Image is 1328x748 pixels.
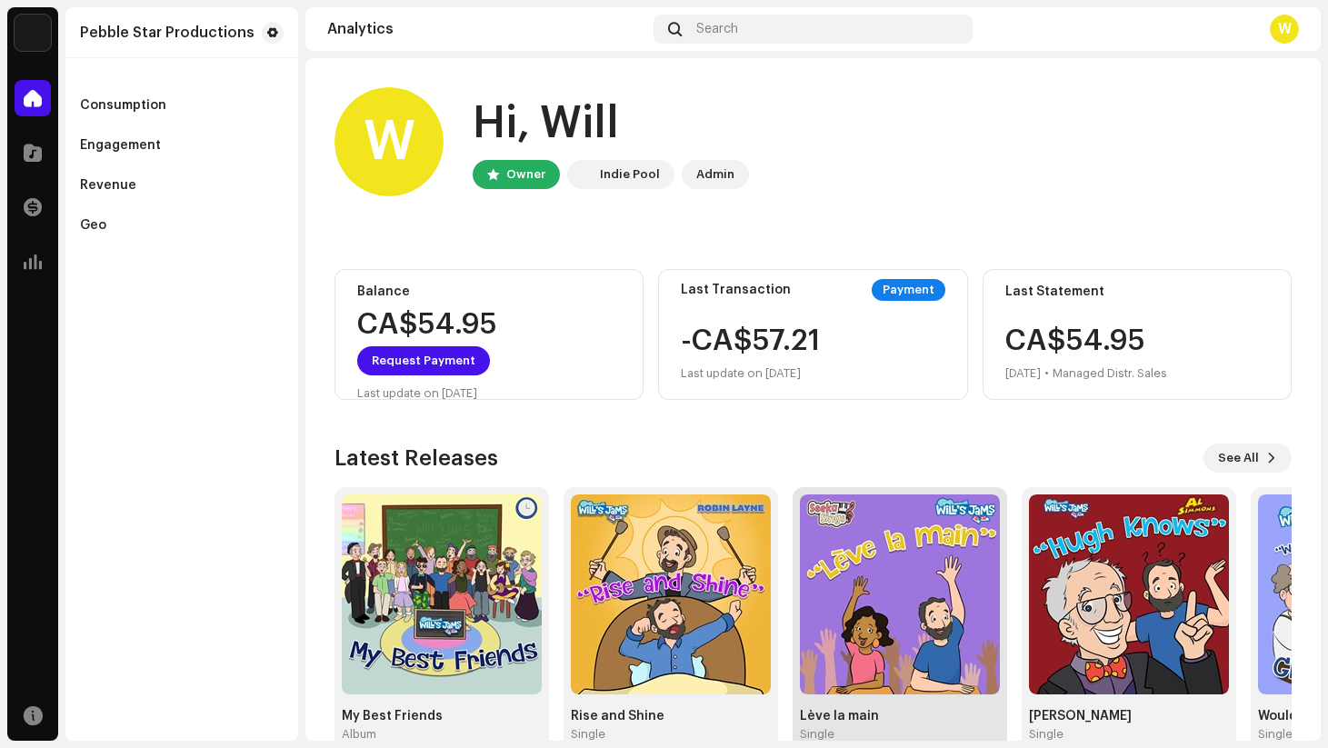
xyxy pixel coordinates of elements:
div: Admin [696,164,734,185]
img: 190830b2-3b53-4b0d-992c-d3620458de1d [571,164,593,185]
div: Revenue [80,178,136,193]
re-m-nav-item: Geo [73,207,291,244]
div: W [334,87,444,196]
re-o-card-value: Last Statement [983,269,1292,400]
div: Single [800,727,834,742]
span: Search [696,22,738,36]
div: Last Transaction [681,283,791,297]
div: Lève la main [800,709,1000,723]
img: 0c50c043-377d-49b2-87ce-2873f543d371 [571,494,771,694]
div: [PERSON_NAME] [1029,709,1229,723]
re-m-nav-item: Consumption [73,87,291,124]
div: Managed Distr. Sales [1053,363,1167,384]
div: Payment [872,279,945,301]
div: Last update on [DATE] [681,363,820,384]
h3: Latest Releases [334,444,498,473]
img: 03567052-30a3-497f-b4a0-3b311b57657f [1029,494,1229,694]
re-m-nav-item: Engagement [73,127,291,164]
div: W [1270,15,1299,44]
div: Album [342,727,376,742]
button: Request Payment [357,346,490,375]
div: Single [1029,727,1063,742]
span: See All [1218,440,1259,476]
div: Last Statement [1005,284,1269,299]
div: Geo [80,218,106,233]
div: Balance [357,284,621,299]
re-o-card-value: Balance [334,269,644,400]
div: Single [571,727,605,742]
re-m-nav-item: Revenue [73,167,291,204]
div: Indie Pool [600,164,660,185]
div: Pebble Star Productions [80,25,255,40]
div: Last update on [DATE] [357,383,621,404]
button: See All [1203,444,1292,473]
img: e597a2ba-8ae1-4626-a401-c953335ba5ca [342,494,542,694]
div: Single [1258,727,1293,742]
div: Owner [506,164,545,185]
div: Analytics [327,22,646,36]
div: • [1044,363,1049,384]
span: Request Payment [372,343,475,379]
div: Consumption [80,98,166,113]
div: Rise and Shine [571,709,771,723]
img: 190830b2-3b53-4b0d-992c-d3620458de1d [15,15,51,51]
div: Engagement [80,138,161,153]
div: My Best Friends [342,709,542,723]
div: [DATE] [1005,363,1041,384]
div: Hi, Will [473,95,749,153]
img: 3a16bd36-76f9-47de-aaeb-015efe63579f [800,494,1000,694]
